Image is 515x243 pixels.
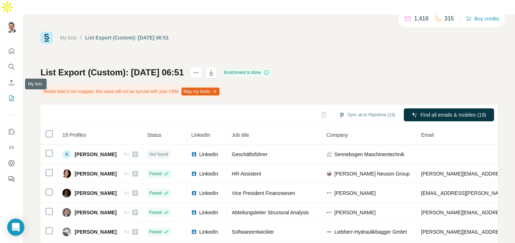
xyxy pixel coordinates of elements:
button: Search [6,60,17,73]
span: Liebherr-Hydraulikbagger GmbH [334,228,407,235]
div: Open Intercom Messenger [7,219,24,236]
span: Company [326,132,348,138]
img: Avatar [62,208,71,217]
div: List Export (Custom): [DATE] 06:51 [85,34,169,41]
button: Feedback [6,173,17,186]
span: Found [149,170,161,177]
button: Sync all to Pipedrive (19) [334,109,400,120]
img: LinkedIn logo [191,151,197,157]
img: Avatar [6,22,17,33]
p: 315 [444,14,454,23]
img: company-logo [326,210,332,215]
img: company-logo [326,190,332,196]
img: company-logo [326,171,332,177]
span: Abteilungsleiter Structural Analysis [232,210,309,215]
a: My lists [60,35,77,41]
img: LinkedIn logo [191,210,197,215]
span: LinkedIn [191,132,210,138]
img: LinkedIn logo [191,229,197,235]
span: HR-Assistent [232,171,261,177]
div: Enrichment is done [222,68,272,77]
span: Sennebogen Maschinentechnik [334,151,404,158]
p: 1,416 [414,14,429,23]
li: / [80,34,82,41]
button: Enrich CSV [6,76,17,89]
button: Find all emails & mobiles (19) [404,108,494,121]
span: Found [149,209,161,216]
span: [PERSON_NAME] [334,190,375,197]
span: Vice President Finanzwesen [232,190,295,196]
span: [PERSON_NAME] Neuson Group [334,170,410,177]
button: Use Surfe API [6,141,17,154]
span: [PERSON_NAME] [75,190,117,197]
span: 19 Profiles [62,132,86,138]
span: Email [421,132,434,138]
h1: List Export (Custom): [DATE] 06:51 [41,67,184,78]
span: Not found [149,151,168,158]
div: Mobile field is not mapped, this value will not be synced with your CRM [41,85,221,98]
span: Softwareentwickler [232,229,274,235]
img: LinkedIn logo [191,190,197,196]
span: [PERSON_NAME] [75,209,117,216]
span: LinkedIn [199,170,218,177]
span: Job title [232,132,249,138]
div: A [62,150,71,159]
span: LinkedIn [199,228,218,235]
span: Found [149,229,161,235]
img: Avatar [62,189,71,197]
img: Avatar [62,228,71,236]
span: LinkedIn [199,190,218,197]
img: Surfe Logo [41,32,53,44]
button: Dashboard [6,157,17,170]
img: Avatar [62,169,71,178]
span: [PERSON_NAME] [75,151,117,158]
button: actions [190,67,202,78]
span: [PERSON_NAME] [75,170,117,177]
span: Find all emails & mobiles (19) [420,111,486,118]
span: LinkedIn [199,209,218,216]
span: Status [147,132,161,138]
button: Quick start [6,45,17,57]
span: [PERSON_NAME] [75,228,117,235]
img: LinkedIn logo [191,171,197,177]
img: company-logo [326,229,332,235]
span: LinkedIn [199,151,218,158]
button: My lists [6,92,17,105]
span: [PERSON_NAME] [334,209,375,216]
button: Buy credits [466,14,499,24]
button: Map my fields [181,88,219,95]
button: Use Surfe on LinkedIn [6,125,17,138]
span: Found [149,190,161,196]
span: Geschäftsführer [232,151,268,157]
